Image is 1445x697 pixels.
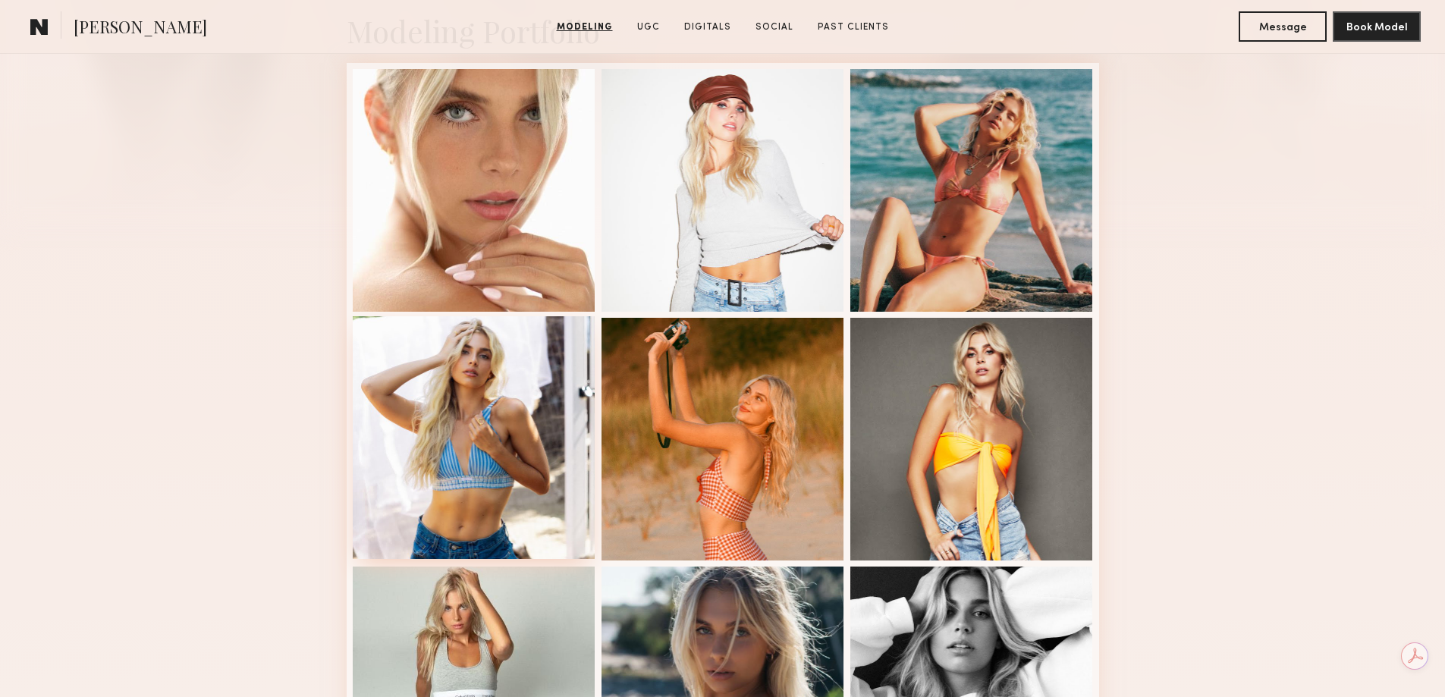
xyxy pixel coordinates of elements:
span: [PERSON_NAME] [74,15,207,42]
a: Past Clients [812,20,895,34]
button: Book Model [1333,11,1421,42]
a: Digitals [678,20,737,34]
a: Modeling [551,20,619,34]
a: UGC [631,20,666,34]
button: Message [1239,11,1327,42]
a: Book Model [1333,20,1421,33]
a: Social [749,20,799,34]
